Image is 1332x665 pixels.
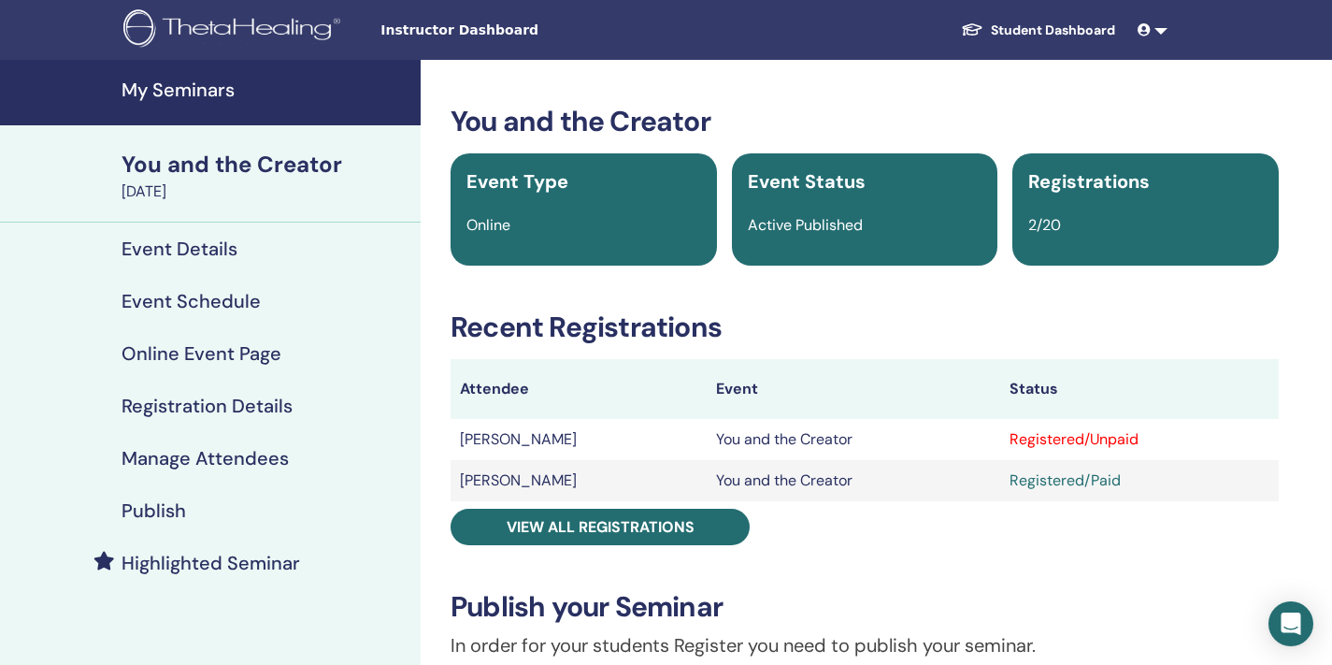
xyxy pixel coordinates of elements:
h4: Registration Details [122,395,293,417]
p: In order for your students Register you need to publish your seminar. [451,631,1279,659]
span: View all registrations [507,517,695,537]
h3: Publish your Seminar [451,590,1279,624]
a: Student Dashboard [946,13,1130,48]
div: You and the Creator [122,149,409,181]
span: Instructor Dashboard [380,21,661,40]
th: Event [707,359,1000,419]
span: Online [466,215,510,235]
div: Registered/Paid [1010,470,1269,492]
img: graduation-cap-white.svg [961,22,983,37]
h4: My Seminars [122,79,409,101]
td: [PERSON_NAME] [451,460,707,501]
a: View all registrations [451,509,750,545]
h3: Recent Registrations [451,311,1279,344]
span: Registrations [1028,169,1150,194]
h4: Event Schedule [122,290,261,312]
span: 2/20 [1028,215,1061,235]
th: Attendee [451,359,707,419]
h4: Online Event Page [122,342,281,365]
h4: Event Details [122,238,237,260]
span: Event Status [748,169,866,194]
span: Active Published [748,215,863,235]
td: You and the Creator [707,460,1000,501]
h3: You and the Creator [451,105,1279,138]
h4: Manage Attendees [122,447,289,470]
a: You and the Creator[DATE] [110,149,421,203]
img: logo.png [123,9,347,51]
th: Status [1000,359,1279,419]
h4: Publish [122,499,186,522]
span: Event Type [466,169,568,194]
div: Open Intercom Messenger [1268,601,1313,646]
div: [DATE] [122,181,409,203]
td: You and the Creator [707,419,1000,460]
div: Registered/Unpaid [1010,428,1269,451]
h4: Highlighted Seminar [122,552,300,574]
td: [PERSON_NAME] [451,419,707,460]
